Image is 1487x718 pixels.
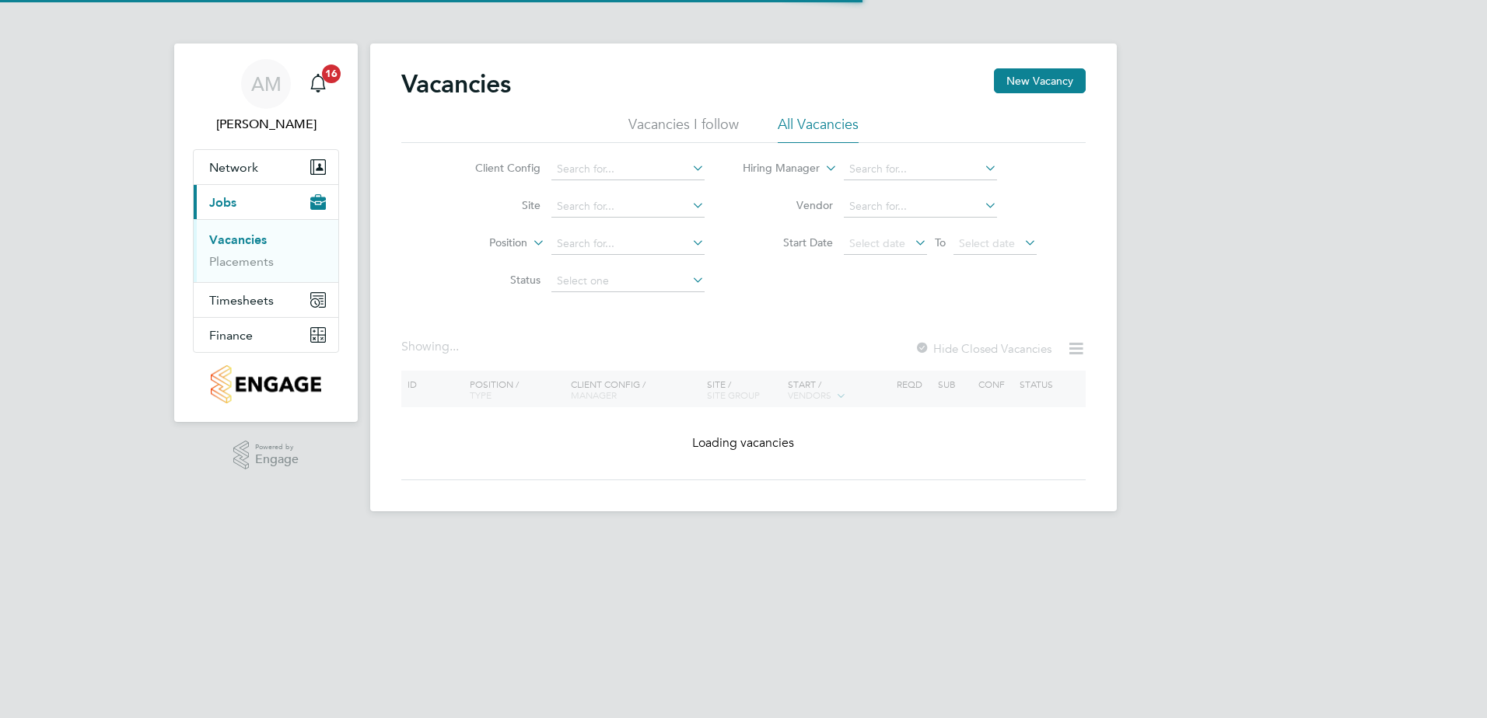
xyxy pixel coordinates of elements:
[194,318,338,352] button: Finance
[844,196,997,218] input: Search for...
[194,219,338,282] div: Jobs
[438,235,527,251] label: Position
[193,365,339,403] a: Go to home page
[251,74,282,94] span: AM
[209,254,274,269] a: Placements
[743,235,833,249] label: Start Date
[551,233,705,255] input: Search for...
[849,236,905,250] span: Select date
[450,339,459,354] span: ...
[211,365,320,403] img: countryside-properties-logo-retina.png
[551,196,705,218] input: Search for...
[322,64,341,83] span: 16
[194,150,338,184] button: Network
[628,115,739,143] li: Vacancies I follow
[193,115,339,134] span: Alec Morris
[915,341,1051,356] label: Hide Closed Vacancies
[401,68,511,99] h2: Vacancies
[209,232,267,247] a: Vacancies
[194,283,338,317] button: Timesheets
[551,270,705,292] input: Select one
[209,293,274,308] span: Timesheets
[844,159,997,180] input: Search for...
[778,115,859,143] li: All Vacancies
[255,441,299,454] span: Powered by
[930,232,950,253] span: To
[209,195,236,210] span: Jobs
[451,198,541,212] label: Site
[451,161,541,175] label: Client Config
[994,68,1086,93] button: New Vacancy
[233,441,299,470] a: Powered byEngage
[401,339,462,355] div: Showing
[194,185,338,219] button: Jobs
[174,44,358,422] nav: Main navigation
[730,161,820,176] label: Hiring Manager
[743,198,833,212] label: Vendor
[193,59,339,134] a: AM[PERSON_NAME]
[209,328,253,343] span: Finance
[551,159,705,180] input: Search for...
[303,59,334,109] a: 16
[451,273,541,287] label: Status
[209,160,258,175] span: Network
[959,236,1015,250] span: Select date
[255,453,299,466] span: Engage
